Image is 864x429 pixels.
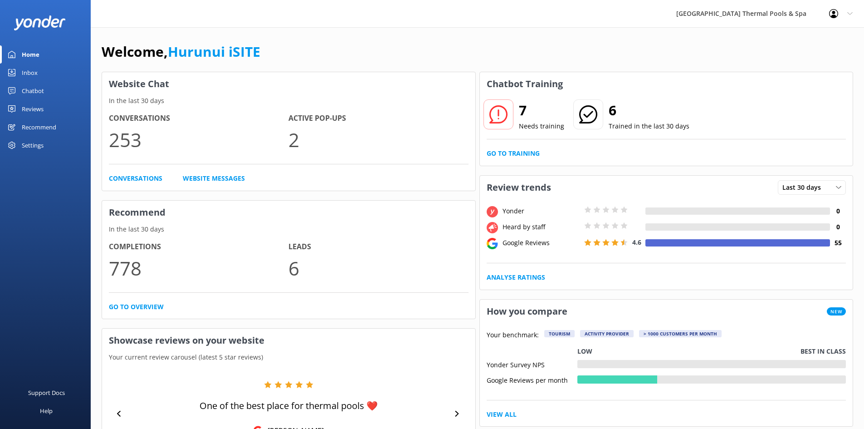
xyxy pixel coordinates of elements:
[609,121,689,131] p: Trained in the last 30 days
[487,360,577,368] div: Yonder Survey NPS
[487,409,517,419] a: View All
[102,41,260,63] h1: Welcome,
[519,99,564,121] h2: 7
[500,222,582,232] div: Heard by staff
[22,82,44,100] div: Chatbot
[577,346,592,356] p: Low
[480,72,570,96] h3: Chatbot Training
[109,302,164,312] a: Go to overview
[14,15,66,30] img: yonder-white-logo.png
[632,238,641,247] span: 4.6
[487,148,540,158] a: Go to Training
[639,330,722,337] div: > 1000 customers per month
[102,329,475,352] h3: Showcase reviews on your website
[168,42,260,61] a: Hurunui iSITE
[609,99,689,121] h2: 6
[109,173,162,183] a: Conversations
[22,64,38,82] div: Inbox
[288,124,468,155] p: 2
[109,241,288,253] h4: Completions
[102,201,475,224] h3: Recommend
[102,72,475,96] h3: Website Chat
[480,300,574,323] h3: How you compare
[519,121,564,131] p: Needs training
[288,241,468,253] h4: Leads
[580,330,634,337] div: Activity Provider
[109,253,288,283] p: 778
[102,96,475,106] p: In the last 30 days
[500,206,582,216] div: Yonder
[830,222,846,232] h4: 0
[830,206,846,216] h4: 0
[288,113,468,124] h4: Active Pop-ups
[801,346,846,356] p: Best in class
[28,384,65,402] div: Support Docs
[830,238,846,248] h4: 55
[480,176,558,199] h3: Review trends
[22,45,39,64] div: Home
[487,272,545,282] a: Analyse Ratings
[22,136,44,154] div: Settings
[200,399,378,412] p: One of the best place for thermal pools ❤️
[22,100,44,118] div: Reviews
[500,238,582,248] div: Google Reviews
[183,173,245,183] a: Website Messages
[22,118,56,136] div: Recommend
[102,224,475,234] p: In the last 30 days
[109,124,288,155] p: 253
[827,307,846,316] span: New
[487,330,539,341] p: Your benchmark:
[102,352,475,362] p: Your current review carousel (latest 5 star reviews)
[544,330,575,337] div: Tourism
[487,375,577,384] div: Google Reviews per month
[109,113,288,124] h4: Conversations
[782,182,826,192] span: Last 30 days
[288,253,468,283] p: 6
[40,402,53,420] div: Help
